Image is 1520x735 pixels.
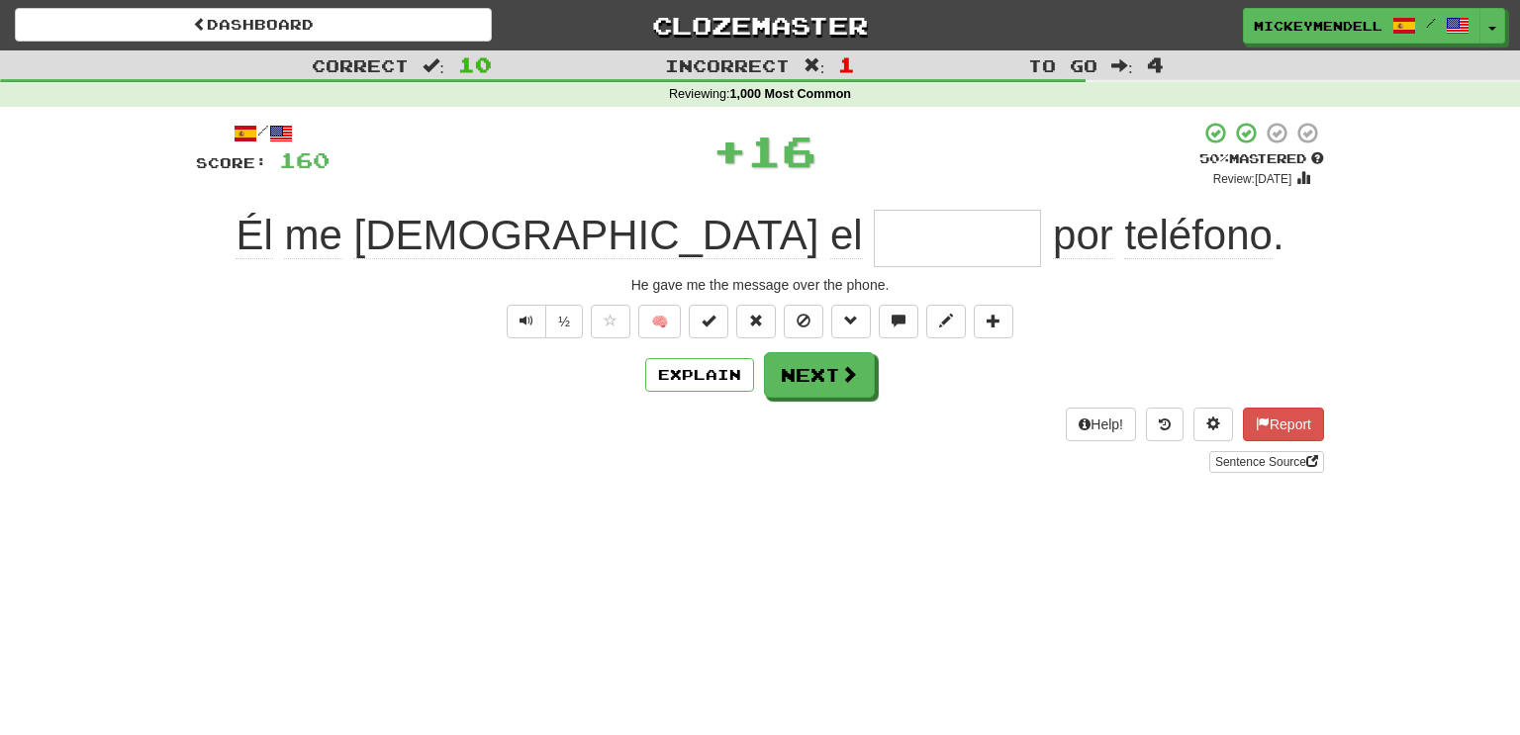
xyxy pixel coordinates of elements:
button: Report [1243,408,1324,441]
span: el [830,212,863,259]
button: Explain [645,358,754,392]
span: : [1111,57,1133,74]
small: Review: [DATE] [1213,172,1292,186]
a: Dashboard [15,8,492,42]
button: Edit sentence (alt+d) [926,305,966,338]
span: [DEMOGRAPHIC_DATA] [353,212,818,259]
span: mickeymendell [1254,17,1382,35]
span: : [423,57,444,74]
a: Clozemaster [522,8,998,43]
span: + [712,121,747,180]
div: Text-to-speech controls [503,305,583,338]
button: Reset to 0% Mastered (alt+r) [736,305,776,338]
button: Discuss sentence (alt+u) [879,305,918,338]
span: Incorrect [665,55,790,75]
span: 10 [458,52,492,76]
span: Él [236,212,272,259]
strong: 1,000 Most Common [730,87,851,101]
span: 160 [279,147,330,172]
a: mickeymendell / [1243,8,1480,44]
span: Correct [312,55,409,75]
button: ½ [545,305,583,338]
span: me [284,212,341,259]
a: Sentence Source [1209,451,1324,473]
button: Add to collection (alt+a) [974,305,1013,338]
span: 16 [747,126,816,175]
span: Score: [196,154,267,171]
button: Next [764,352,875,398]
span: 1 [838,52,855,76]
span: por [1053,212,1113,259]
button: Grammar (alt+g) [831,305,871,338]
span: 50 % [1199,150,1229,166]
span: / [1426,16,1436,30]
button: Favorite sentence (alt+f) [591,305,630,338]
button: Set this sentence to 100% Mastered (alt+m) [689,305,728,338]
button: Play sentence audio (ctl+space) [507,305,546,338]
span: To go [1028,55,1097,75]
div: / [196,121,330,145]
span: teléfono [1124,212,1272,259]
span: : [804,57,825,74]
button: 🧠 [638,305,681,338]
button: Help! [1066,408,1136,441]
button: Round history (alt+y) [1146,408,1184,441]
div: Mastered [1199,150,1324,168]
button: Ignore sentence (alt+i) [784,305,823,338]
div: He gave me the message over the phone. [196,275,1324,295]
span: 4 [1147,52,1164,76]
span: . [1041,212,1283,259]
